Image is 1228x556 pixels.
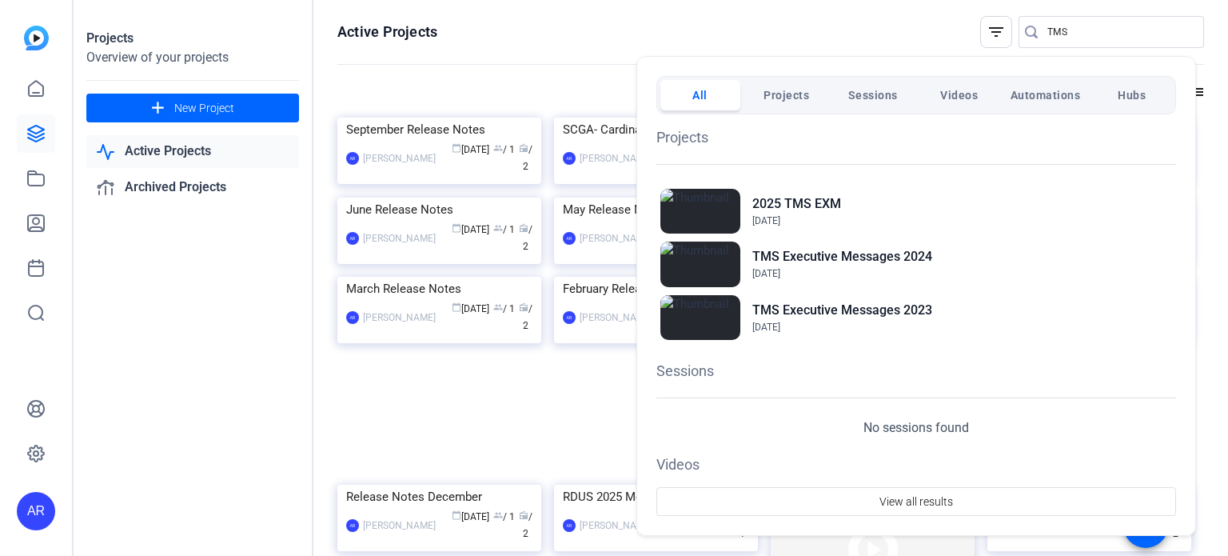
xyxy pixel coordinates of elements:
span: [DATE] [752,215,780,226]
span: [DATE] [752,268,780,279]
h2: TMS Executive Messages 2023 [752,301,932,320]
h1: Sessions [656,360,1176,382]
img: Thumbnail [660,295,740,340]
span: Hubs [1118,81,1146,110]
span: Videos [940,81,978,110]
span: Automations [1011,81,1081,110]
img: Thumbnail [660,189,740,234]
h1: Projects [656,126,1176,148]
h2: TMS Executive Messages 2024 [752,247,932,266]
h1: Videos [656,454,1176,475]
h2: 2025 TMS EXM [752,194,841,214]
span: Sessions [848,81,898,110]
span: [DATE] [752,322,780,333]
img: Thumbnail [660,242,740,286]
span: All [692,81,708,110]
p: No sessions found [863,418,969,438]
span: View all results [879,486,953,517]
span: Projects [764,81,809,110]
button: View all results [656,487,1176,516]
